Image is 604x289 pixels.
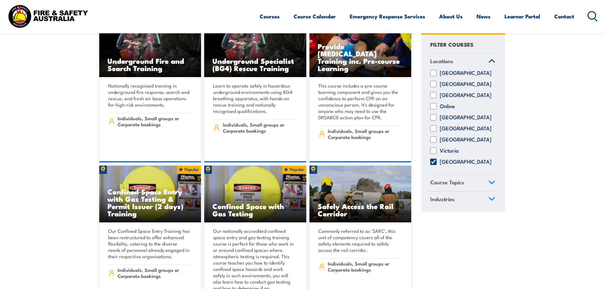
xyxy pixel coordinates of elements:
label: [GEOGRAPHIC_DATA] [440,115,491,121]
h3: Underground Specialist (BG4) Rescue Training [212,57,298,72]
label: [GEOGRAPHIC_DATA] [440,126,491,132]
h3: Confined Space Entry with Gas Testing & Permit Issuer (2 days) Training [107,188,193,217]
label: [GEOGRAPHIC_DATA] [440,92,491,99]
p: Learn to operate safely in hazardous underground environments using BG4 breathing apparatus, with... [213,82,296,114]
img: Low Voltage Rescue and Provide CPR [309,20,412,77]
a: Underground Specialist (BG4) Rescue Training [204,20,306,77]
p: Commonly referred to as 'SARC', this unit of competency covers all of the safety elements require... [318,228,401,253]
span: Individuals, Small groups or Corporate bookings [118,115,190,127]
h3: Confined Space with Gas Testing [212,202,298,217]
span: Course Topics [430,178,464,187]
a: Provide [MEDICAL_DATA] Training inc. Pre-course Learning [309,20,412,77]
img: Fire Team Operations [309,166,412,223]
span: Individuals, Small groups or Corporate bookings [328,260,400,273]
label: [GEOGRAPHIC_DATA] [440,137,491,143]
h3: Provide [MEDICAL_DATA] Training inc. Pre-course Learning [318,43,403,72]
label: Victoria [440,148,459,154]
a: Course Topics [427,175,498,192]
a: Confined Space Entry with Gas Testing & Permit Issuer (2 days) Training [99,166,201,223]
a: Learner Portal [504,8,540,25]
a: Locations [427,54,498,70]
label: [GEOGRAPHIC_DATA] [440,70,491,76]
a: Emergency Response Services [350,8,425,25]
label: Online [440,103,455,110]
a: Industries [427,192,498,208]
a: Safely Access the Rail Corridor [309,166,412,223]
img: Underground mine rescue [99,20,201,77]
a: Contact [554,8,574,25]
p: This course includes a pre-course learning component and gives you the confidence to perform CPR ... [318,82,401,121]
img: Confined Space Entry [204,166,306,223]
img: Confined Space Entry [99,166,201,223]
p: Nationally recognised training in underground fire response, search and rescue, and fresh air bas... [108,82,191,108]
span: Individuals, Small groups or Corporate bookings [223,122,296,134]
a: Confined Space with Gas Testing [204,166,306,223]
a: Courses [260,8,280,25]
a: About Us [439,8,463,25]
a: News [477,8,490,25]
a: Underground Fire and Search Training [99,20,201,77]
span: Industries [430,195,455,203]
span: Individuals, Small groups or Corporate bookings [328,128,400,140]
span: Individuals, Small groups or Corporate bookings [118,267,190,279]
p: Our Confined Space Entry Training has been restructured to offer enhanced flexibility, catering t... [108,228,191,259]
label: [GEOGRAPHIC_DATA] [440,81,491,88]
label: [GEOGRAPHIC_DATA] [440,159,491,165]
h3: Safely Access the Rail Corridor [318,202,403,217]
img: Underground mine rescue [204,20,306,77]
h3: Underground Fire and Search Training [107,57,193,72]
span: Locations [430,57,453,65]
h4: FILTER COURSES [430,40,473,49]
a: Course Calendar [294,8,336,25]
